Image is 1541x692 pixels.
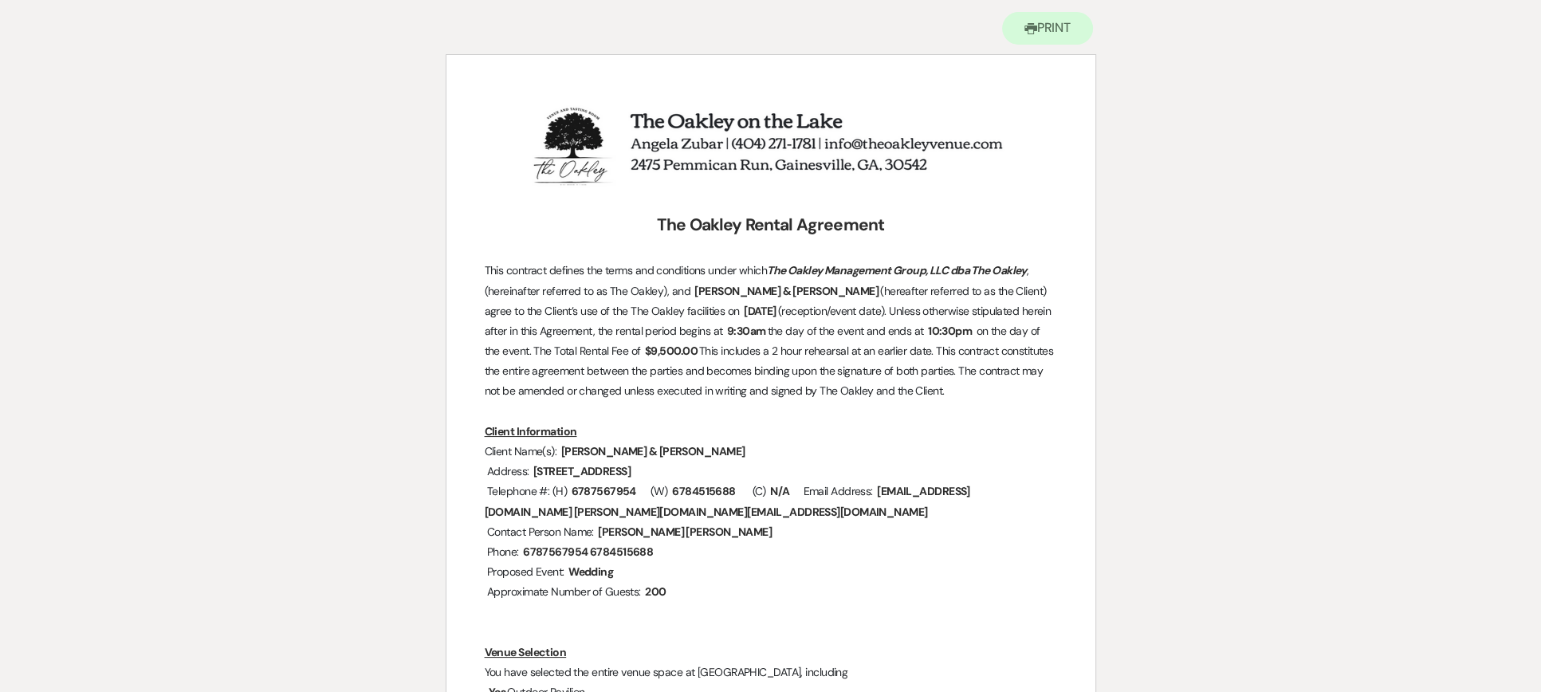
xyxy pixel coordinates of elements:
img: Screenshot 2023-03-15 at 10.08.18 AM.png [530,95,1008,191]
span: (reception/event date). Unless otherwise stipulated herein after in this Agreement, the rental pe... [485,304,1054,338]
span: Address: [487,464,529,478]
span: [PERSON_NAME] & [PERSON_NAME] [693,282,880,301]
em: The Oakley Management Group, LLC dba The Oakley [767,263,1027,277]
span: Wedding [567,563,615,581]
button: Print [1002,12,1094,45]
span: You have selected the entire venue space at [GEOGRAPHIC_DATA], including [485,665,848,679]
span: Client Name(s): [485,444,557,458]
span: 6787567954 6784515688 [521,543,655,561]
span: Approximate Number of Guests: [487,584,641,599]
span: This contract defines the terms and conditions under which [485,263,768,277]
span: N/A [769,482,791,501]
span: 200 [643,583,667,601]
span: (hereafter referred to as the Client) agree to the Client’s use of the The Oakley facilities on [485,284,1049,318]
span: 9:30am [725,322,768,340]
span: 6787567954 [569,482,637,501]
span: [STREET_ADDRESS] [532,462,632,481]
span: Contact Person Name: [487,525,594,539]
span: Telephone #: (H) [487,484,567,498]
span: 10:30pm [926,322,973,340]
u: Client Information [485,424,577,438]
span: [DATE] [742,302,778,320]
span: [EMAIL_ADDRESS][DOMAIN_NAME] [PERSON_NAME][DOMAIN_NAME][EMAIL_ADDRESS][DOMAIN_NAME] [485,482,970,521]
span: Phone: [487,545,519,559]
span: $9,500.00 [643,342,699,360]
span: the day of the event and ends at [767,324,923,338]
span: [PERSON_NAME] & [PERSON_NAME] [560,442,747,461]
strong: The Oakley Rental Agreement [657,214,884,236]
span: (C) [753,484,766,498]
span: , (hereinafter referred to as The Oakley), and [485,263,1032,297]
span: Email Address: [804,484,873,498]
span: 6784515688 [670,482,737,501]
u: Venue Selection [485,645,567,659]
span: [PERSON_NAME] [PERSON_NAME] [596,523,773,541]
span: Proposed Event: [487,564,564,579]
span: (W) [651,484,668,498]
span: This includes a 2 hour rehearsal at an earlier date. This contract constitutes the entire agreeme... [485,344,1056,398]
